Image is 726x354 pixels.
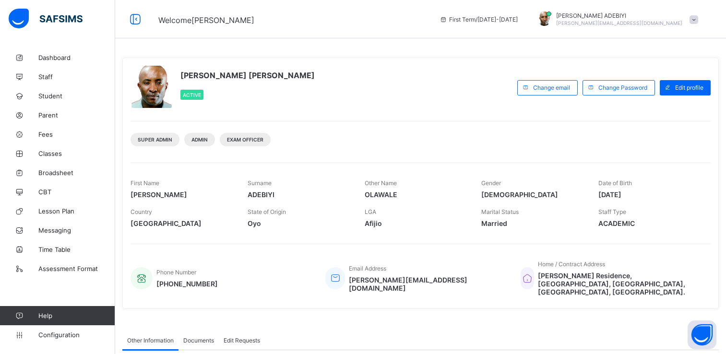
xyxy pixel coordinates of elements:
[598,84,647,91] span: Change Password
[598,190,701,199] span: [DATE]
[365,208,376,215] span: LGA
[156,280,218,288] span: [PHONE_NUMBER]
[9,9,83,29] img: safsims
[538,271,701,296] span: [PERSON_NAME] Residence, [GEOGRAPHIC_DATA], [GEOGRAPHIC_DATA], [GEOGRAPHIC_DATA], [GEOGRAPHIC_DATA].
[248,179,272,187] span: Surname
[688,320,716,349] button: Open asap
[138,137,172,142] span: Super Admin
[248,208,286,215] span: State of Origin
[38,130,115,138] span: Fees
[224,337,260,344] span: Edit Requests
[38,54,115,61] span: Dashboard
[131,208,152,215] span: Country
[38,188,115,196] span: CBT
[349,276,506,292] span: [PERSON_NAME][EMAIL_ADDRESS][DOMAIN_NAME]
[191,137,208,142] span: Admin
[131,190,233,199] span: [PERSON_NAME]
[481,179,501,187] span: Gender
[248,190,350,199] span: ADEBIYI
[440,16,518,23] span: session/term information
[248,219,350,227] span: Oyo
[131,179,159,187] span: First Name
[38,92,115,100] span: Student
[38,226,115,234] span: Messaging
[481,208,519,215] span: Marital Status
[533,84,570,91] span: Change email
[365,179,397,187] span: Other Name
[38,312,115,319] span: Help
[38,331,115,339] span: Configuration
[675,84,703,91] span: Edit profile
[38,150,115,157] span: Classes
[538,260,605,268] span: Home / Contract Address
[38,73,115,81] span: Staff
[556,20,682,26] span: [PERSON_NAME][EMAIL_ADDRESS][DOMAIN_NAME]
[156,269,196,276] span: Phone Number
[527,12,703,27] div: ALEXANDERADEBIYI
[598,208,626,215] span: Staff Type
[481,190,584,199] span: [DEMOGRAPHIC_DATA]
[38,169,115,177] span: Broadsheet
[38,265,115,272] span: Assessment Format
[131,219,233,227] span: [GEOGRAPHIC_DATA]
[38,207,115,215] span: Lesson Plan
[180,71,315,80] span: [PERSON_NAME] [PERSON_NAME]
[38,246,115,253] span: Time Table
[158,15,254,25] span: Welcome [PERSON_NAME]
[481,219,584,227] span: Married
[365,219,467,227] span: Afijio
[556,12,682,19] span: [PERSON_NAME] ADEBIYI
[598,219,701,227] span: ACADEMIC
[349,265,386,272] span: Email Address
[227,137,263,142] span: Exam Officer
[38,111,115,119] span: Parent
[127,337,174,344] span: Other Information
[598,179,632,187] span: Date of Birth
[183,337,214,344] span: Documents
[183,92,201,98] span: Active
[365,190,467,199] span: OLAWALE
